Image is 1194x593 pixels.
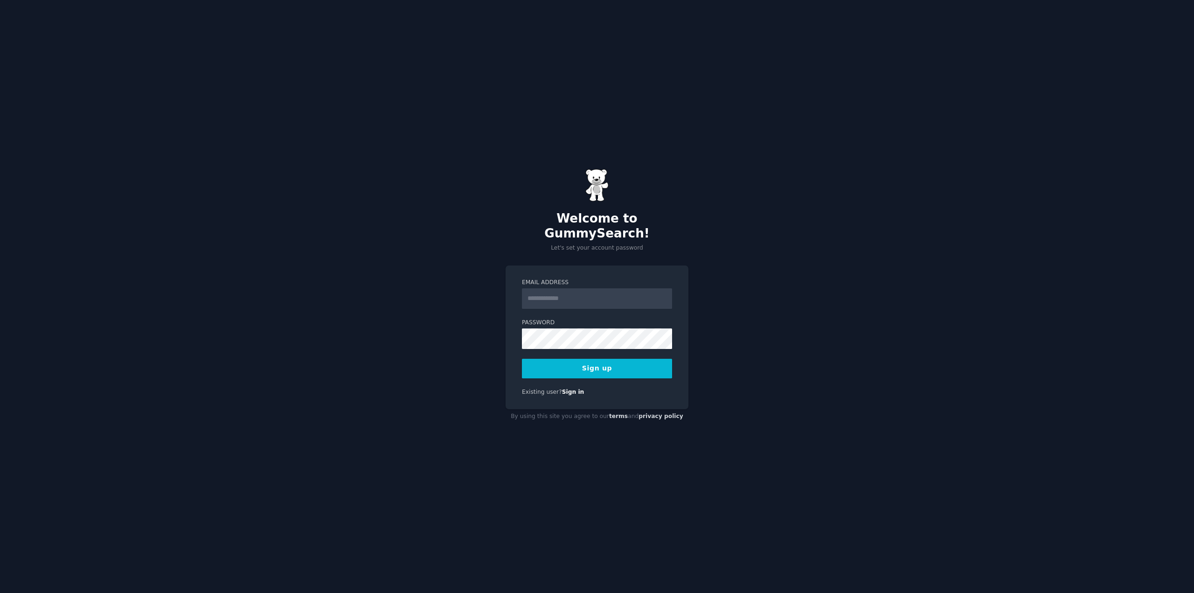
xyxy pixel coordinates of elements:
label: Email Address [522,279,672,287]
a: terms [609,413,628,419]
span: Existing user? [522,389,562,395]
div: By using this site you agree to our and [506,409,688,424]
a: Sign in [562,389,584,395]
img: Gummy Bear [585,169,609,202]
h2: Welcome to GummySearch! [506,211,688,241]
p: Let's set your account password [506,244,688,252]
a: privacy policy [639,413,683,419]
label: Password [522,319,672,327]
button: Sign up [522,359,672,378]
